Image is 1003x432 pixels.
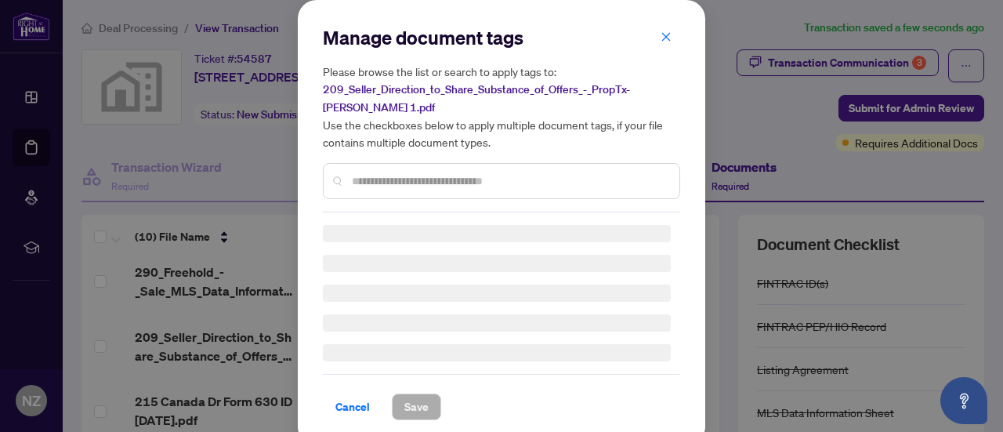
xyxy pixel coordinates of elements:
[392,394,441,420] button: Save
[335,394,370,419] span: Cancel
[323,25,680,50] h2: Manage document tags
[661,31,672,42] span: close
[323,394,382,420] button: Cancel
[323,82,630,114] span: 209_Seller_Direction_to_Share_Substance_of_Offers_-_PropTx-[PERSON_NAME] 1.pdf
[323,63,680,151] h5: Please browse the list or search to apply tags to: Use the checkboxes below to apply multiple doc...
[940,377,987,424] button: Open asap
